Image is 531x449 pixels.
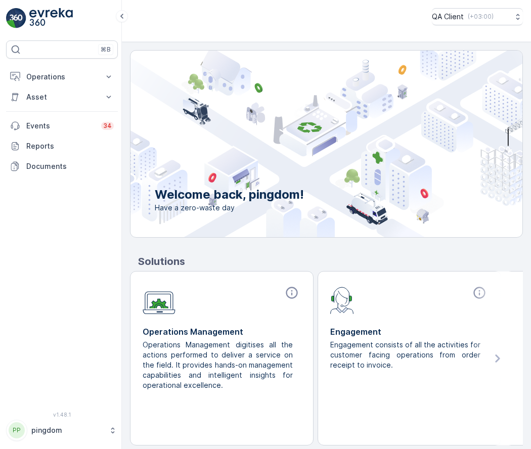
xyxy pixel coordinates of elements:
a: Documents [6,156,118,176]
p: Documents [26,161,114,171]
p: Events [26,121,95,131]
p: Solutions [138,254,523,269]
p: ⌘B [101,46,111,54]
img: logo_light-DOdMpM7g.png [29,8,73,28]
p: QA Client [432,12,464,22]
img: city illustration [85,51,522,237]
p: Operations Management [143,326,301,338]
a: Reports [6,136,118,156]
p: Engagement [330,326,489,338]
p: Operations [26,72,98,82]
button: QA Client(+03:00) [432,8,523,25]
img: module-icon [143,286,175,315]
p: 34 [103,122,112,130]
span: Have a zero-waste day [155,203,304,213]
div: PP [9,422,25,438]
p: Asset [26,92,98,102]
p: ( +03:00 ) [468,13,494,21]
a: Events34 [6,116,118,136]
p: Reports [26,141,114,151]
span: v 1.48.1 [6,412,118,418]
img: logo [6,8,26,28]
p: Operations Management digitises all the actions performed to deliver a service on the field. It p... [143,340,293,390]
button: Asset [6,87,118,107]
button: Operations [6,67,118,87]
img: module-icon [330,286,354,314]
p: Engagement consists of all the activities for customer facing operations from order receipt to in... [330,340,480,370]
button: PPpingdom [6,420,118,441]
p: pingdom [31,425,104,435]
p: Welcome back, pingdom! [155,187,304,203]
